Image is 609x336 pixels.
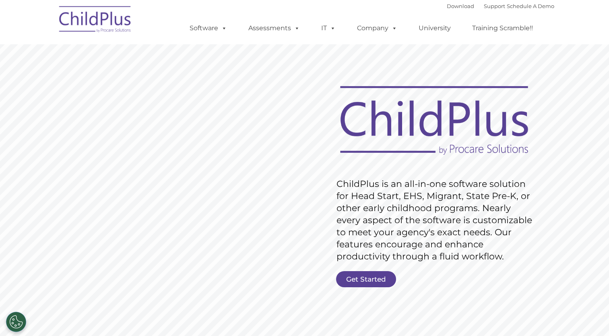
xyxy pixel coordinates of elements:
[336,178,536,263] rs-layer: ChildPlus is an all-in-one software solution for Head Start, EHS, Migrant, State Pre-K, or other ...
[464,20,541,36] a: Training Scramble!!
[336,271,396,287] a: Get Started
[6,312,26,332] button: Cookies Settings
[313,20,344,36] a: IT
[182,20,235,36] a: Software
[447,3,474,9] a: Download
[411,20,459,36] a: University
[507,3,554,9] a: Schedule A Demo
[240,20,308,36] a: Assessments
[447,3,554,9] font: |
[349,20,405,36] a: Company
[55,0,136,41] img: ChildPlus by Procare Solutions
[484,3,505,9] a: Support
